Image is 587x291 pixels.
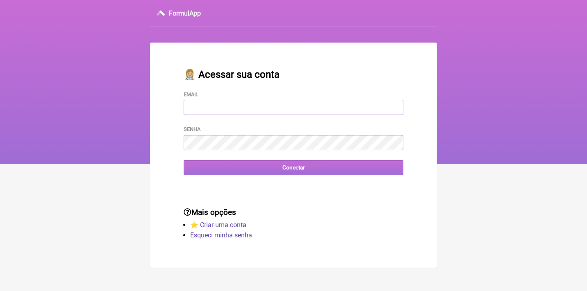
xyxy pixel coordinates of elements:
[184,69,403,80] h2: 👩🏼‍⚕️ Acessar sua conta
[169,9,201,17] h3: FormulApp
[184,160,403,175] input: Conectar
[184,91,198,97] label: Email
[190,221,246,229] a: ⭐️ Criar uma conta
[184,126,200,132] label: Senha
[190,231,252,239] a: Esqueci minha senha
[184,208,403,217] h3: Mais opções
